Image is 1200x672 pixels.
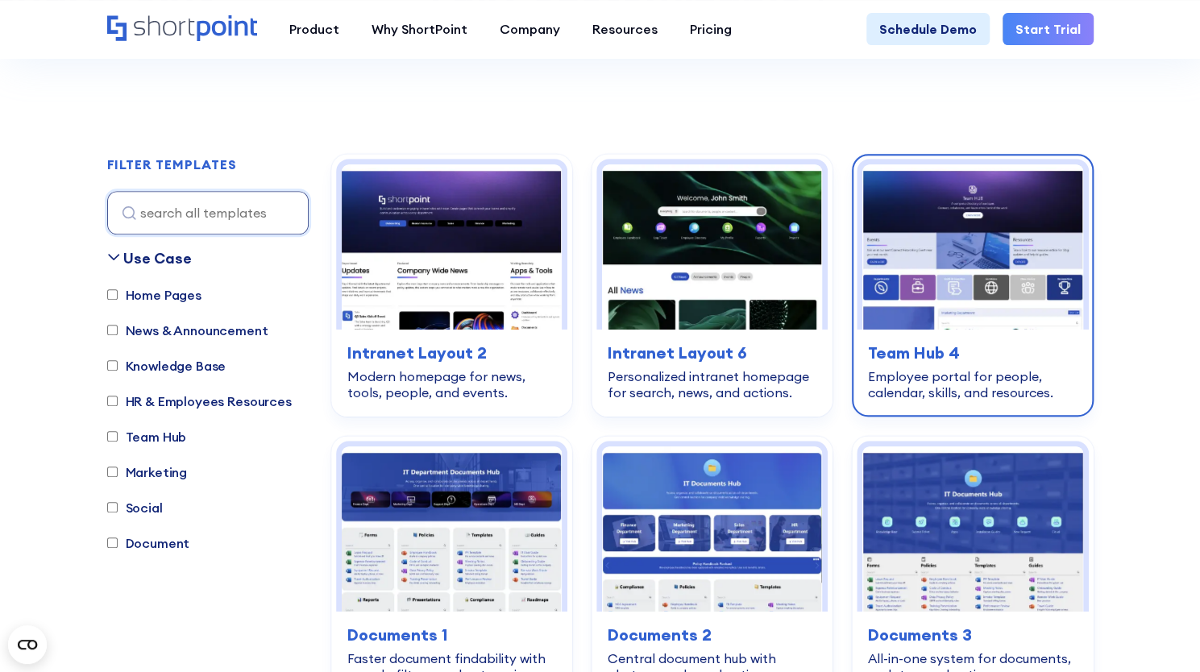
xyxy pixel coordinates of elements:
div: Company [500,19,560,39]
img: Intranet Layout 6 – SharePoint Homepage Design: Personalized intranet homepage for search, news, ... [602,164,822,330]
label: Document [107,533,190,553]
div: Resources [592,19,658,39]
input: Knowledge Base [107,360,118,371]
label: Marketing [107,463,188,482]
a: Resources [576,13,674,45]
div: Modern homepage for news, tools, people, and events. [347,368,556,400]
img: Documents 2 – Document Management Template: Central document hub with alerts, search, and actions. [602,446,822,612]
input: Team Hub [107,431,118,442]
label: Team Hub [107,427,187,446]
input: Home Pages [107,289,118,300]
label: News & Announcement [107,321,268,340]
img: Documents 3 – Document Management System Template: All-in-one system for documents, updates, and ... [862,446,1082,612]
img: Team Hub 4 – SharePoint Employee Portal Template: Employee portal for people, calendar, skills, a... [862,164,1082,330]
h3: Documents 3 [868,623,1077,647]
a: Start Trial [1003,13,1094,45]
a: Team Hub 4 – SharePoint Employee Portal Template: Employee portal for people, calendar, skills, a... [852,154,1093,417]
h3: Intranet Layout 6 [608,341,816,365]
div: Employee portal for people, calendar, skills, and resources. [868,368,1077,400]
iframe: Chat Widget [910,485,1200,672]
img: Documents 1 – SharePoint Document Library Template: Faster document findability with search, filt... [342,446,562,612]
button: Open CMP widget [8,625,47,664]
a: Pricing [674,13,748,45]
a: Why ShortPoint [355,13,484,45]
label: Knowledge Base [107,356,226,375]
div: Pricing [690,19,732,39]
h3: Documents 1 [347,623,556,647]
input: Social [107,502,118,512]
div: FILTER TEMPLATES [107,158,237,171]
a: Intranet Layout 6 – SharePoint Homepage Design: Personalized intranet homepage for search, news, ... [592,154,833,417]
label: HR & Employees Resources [107,392,292,411]
a: Home [107,15,257,43]
input: search all templates [107,191,309,234]
a: Intranet Layout 2 – SharePoint Homepage Design: Modern homepage for news, tools, people, and even... [331,154,572,417]
h3: Intranet Layout 2 [347,341,556,365]
input: Document [107,537,118,548]
div: Use Case [123,247,192,269]
div: Why ShortPoint [372,19,467,39]
a: Product [273,13,355,45]
a: Company [484,13,576,45]
label: Social [107,498,163,517]
div: Product [289,19,339,39]
h3: Team Hub 4 [868,341,1077,365]
a: Schedule Demo [866,13,990,45]
img: Intranet Layout 2 – SharePoint Homepage Design: Modern homepage for news, tools, people, and events. [342,164,562,330]
label: Home Pages [107,285,201,305]
input: News & Announcement [107,325,118,335]
input: Marketing [107,467,118,477]
input: HR & Employees Resources [107,396,118,406]
h3: Documents 2 [608,623,816,647]
div: Widget de chat [910,485,1200,672]
div: Personalized intranet homepage for search, news, and actions. [608,368,816,400]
